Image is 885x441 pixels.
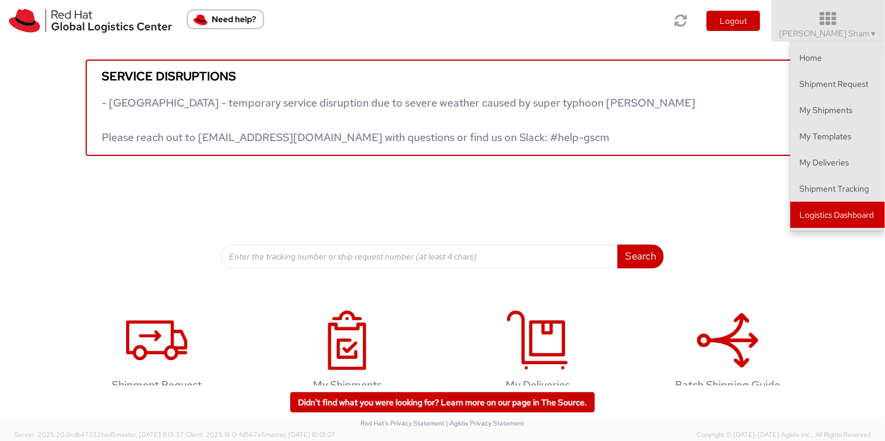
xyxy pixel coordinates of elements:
[258,298,437,409] a: My Shipments
[790,71,885,97] a: Shipment Request
[361,419,445,427] a: Red Hat's Privacy Statement
[696,430,871,440] span: Copyright © [DATE]-[DATE] Agistix Inc., All Rights Reserved
[790,97,885,123] a: My Shipments
[116,430,184,439] span: master, [DATE] 11:13:37
[86,60,799,156] a: Service disruptions - [GEOGRAPHIC_DATA] - temporary service disruption due to severe weather caus...
[639,298,817,409] a: Batch Shipping Guide
[448,298,627,409] a: My Deliveries
[14,430,184,439] span: Server: 2025.20.0-db47332bad5
[617,245,664,268] button: Search
[651,379,805,391] h4: Batch Shipping Guide
[790,149,885,176] a: My Deliveries
[447,419,525,427] a: | Agistix Privacy Statement
[790,176,885,202] a: Shipment Tracking
[790,45,885,71] a: Home
[102,70,783,83] h5: Service disruptions
[290,392,595,412] a: Didn't find what you were looking for? Learn more on our page in The Source.
[187,10,264,29] button: Need help?
[780,28,877,39] span: [PERSON_NAME] Sham
[102,96,695,144] span: - [GEOGRAPHIC_DATA] - temporary service disruption due to severe weather caused by super typhoon ...
[790,202,885,228] a: Logistics Dashboard
[265,430,335,439] span: master, [DATE] 10:01:07
[271,379,424,391] h4: My Shipments
[68,298,246,409] a: Shipment Request
[221,245,618,268] input: Enter the tracking number or ship request number (at least 4 chars)
[461,379,614,391] h4: My Deliveries
[9,9,172,33] img: rh-logistics-00dfa346123c4ec078e1.svg
[186,430,335,439] span: Client: 2025.18.0-fd567a5
[707,11,760,31] button: Logout
[790,123,885,149] a: My Templates
[80,379,234,391] h4: Shipment Request
[870,29,877,39] span: ▼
